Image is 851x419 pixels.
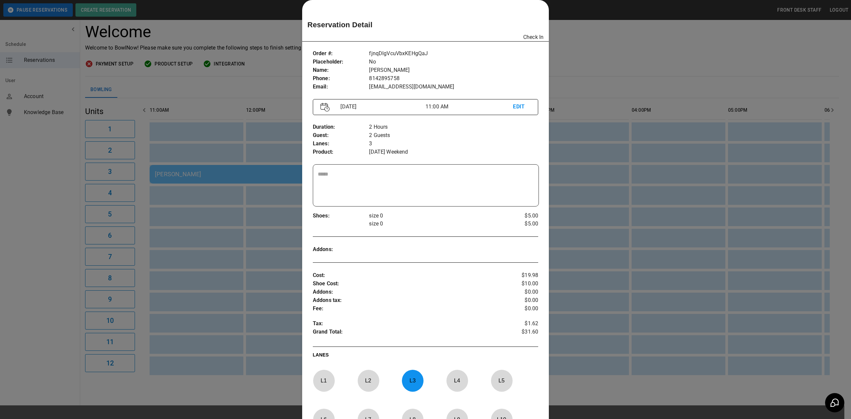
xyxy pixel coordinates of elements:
[501,220,538,228] p: $5.00
[369,50,538,58] p: fjnqDlgVcuVbxKEHgQaJ
[313,58,369,66] p: Placeholder :
[369,58,538,66] p: No
[369,131,538,140] p: 2 Guests
[369,66,538,74] p: [PERSON_NAME]
[369,83,538,91] p: [EMAIL_ADDRESS][DOMAIN_NAME]
[369,140,538,148] p: 3
[313,280,501,288] p: Shoe Cost :
[513,103,531,111] p: EDIT
[501,280,538,288] p: $10.00
[402,373,424,388] p: L 3
[501,288,538,296] p: $0.00
[313,212,369,220] p: Shoes :
[501,305,538,313] p: $0.00
[501,212,538,220] p: $5.00
[307,19,373,30] p: Reservation Detail
[313,50,369,58] p: Order # :
[491,373,513,388] p: L 5
[313,245,369,254] p: Addons :
[313,320,501,328] p: Tax :
[313,148,369,156] p: Product :
[313,296,501,305] p: Addons tax :
[338,103,425,111] p: [DATE]
[501,296,538,305] p: $0.00
[313,288,501,296] p: Addons :
[313,351,538,361] p: LANES
[369,212,501,220] p: size 0
[313,66,369,74] p: Name :
[357,373,379,388] p: L 2
[313,74,369,83] p: Phone :
[313,131,369,140] p: Guest :
[369,220,501,228] p: size 0
[501,320,538,328] p: $1.62
[320,103,330,112] img: Vector
[313,305,501,313] p: Fee :
[313,373,335,388] p: L 1
[369,148,538,156] p: [DATE] Weekend
[313,140,369,148] p: Lanes :
[425,103,513,111] p: 11:00 AM
[369,123,538,131] p: 2 Hours
[446,373,468,388] p: L 4
[501,328,538,338] p: $31.60
[369,74,538,83] p: 8142895758
[313,271,501,280] p: Cost :
[313,123,369,131] p: Duration :
[313,83,369,91] p: Email :
[523,11,544,41] p: Check In
[501,271,538,280] p: $19.98
[313,328,501,338] p: Grand Total :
